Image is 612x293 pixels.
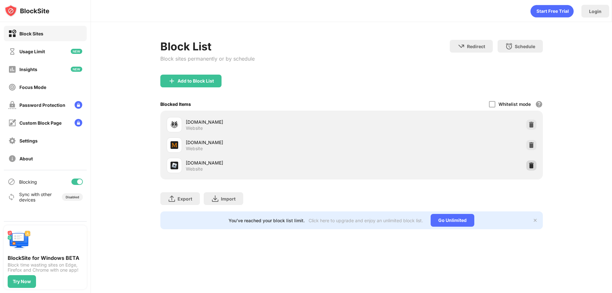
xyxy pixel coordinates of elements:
[4,4,49,17] img: logo-blocksite.svg
[8,101,16,109] img: password-protection-off.svg
[19,179,37,185] div: Blocking
[186,146,203,151] div: Website
[8,65,16,73] img: insights-off.svg
[19,192,52,202] div: Sync with other devices
[8,178,15,186] img: blocking-icon.svg
[178,196,192,201] div: Export
[19,120,62,126] div: Custom Block Page
[467,44,485,49] div: Redirect
[19,138,38,143] div: Settings
[13,279,31,284] div: Try Now
[533,218,538,223] img: x-button.svg
[19,156,33,161] div: About
[186,166,203,172] div: Website
[530,5,574,18] div: animation
[515,44,535,49] div: Schedule
[8,48,16,55] img: time-usage-off.svg
[71,49,82,54] img: new-icon.svg
[19,67,37,72] div: Insights
[221,196,236,201] div: Import
[309,218,423,223] div: Click here to upgrade and enjoy an unlimited block list.
[178,78,214,84] div: Add to Block List
[75,119,82,127] img: lock-menu.svg
[8,83,16,91] img: focus-off.svg
[171,121,178,128] img: favicons
[8,229,31,252] img: push-desktop.svg
[19,84,46,90] div: Focus Mode
[229,218,305,223] div: You’ve reached your block list limit.
[8,30,16,38] img: block-on.svg
[75,101,82,109] img: lock-menu.svg
[8,119,16,127] img: customize-block-page-off.svg
[160,40,255,53] div: Block List
[8,155,16,163] img: about-off.svg
[160,101,191,107] div: Blocked Items
[8,255,83,261] div: BlockSite for Windows BETA
[19,102,65,108] div: Password Protection
[66,195,79,199] div: Disabled
[186,125,203,131] div: Website
[8,262,83,273] div: Block time wasting sites on Edge, Firefox and Chrome with one app!
[431,214,474,227] div: Go Unlimited
[19,31,43,36] div: Block Sites
[8,193,15,201] img: sync-icon.svg
[160,55,255,62] div: Block sites permanently or by schedule
[171,162,178,169] img: favicons
[589,9,601,14] div: Login
[499,101,531,107] div: Whitelist mode
[71,67,82,72] img: new-icon.svg
[8,137,16,145] img: settings-off.svg
[171,141,178,149] img: favicons
[19,49,45,54] div: Usage Limit
[186,119,352,125] div: [DOMAIN_NAME]
[186,159,352,166] div: [DOMAIN_NAME]
[186,139,352,146] div: [DOMAIN_NAME]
